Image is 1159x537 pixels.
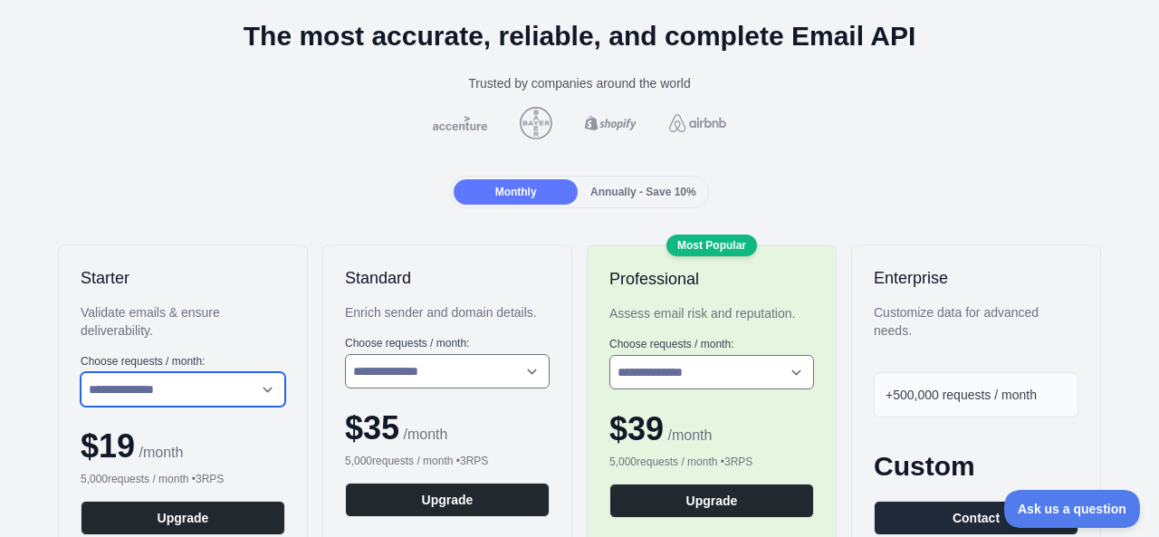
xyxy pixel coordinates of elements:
[1004,490,1141,528] iframe: Toggle Customer Support
[345,336,550,350] label: Choose requests / month:
[609,337,814,351] label: Choose requests / month:
[886,388,1037,402] span: +500,000 requests / month
[609,410,664,447] span: $ 39
[874,303,1078,340] div: Customize data for advanced needs.
[345,409,399,446] span: $ 35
